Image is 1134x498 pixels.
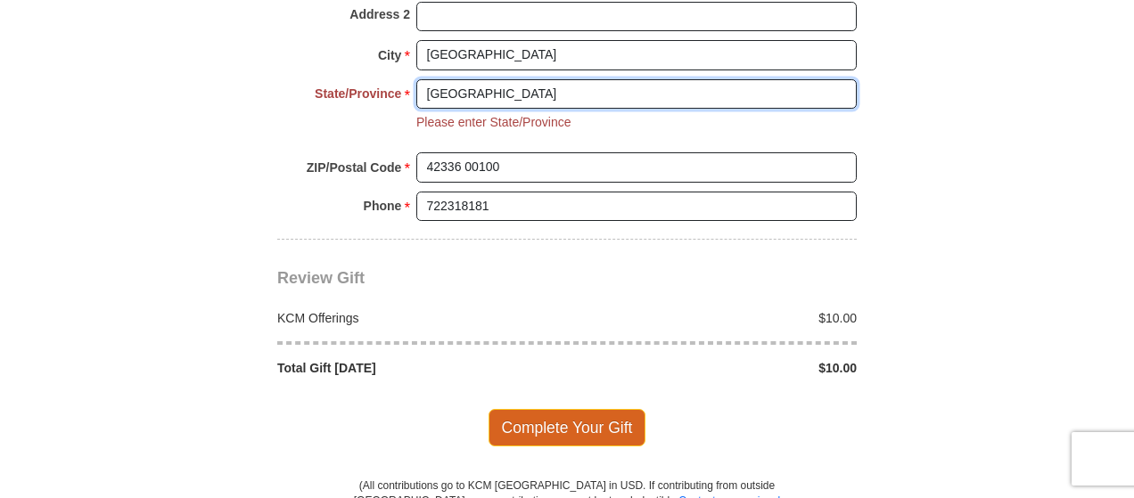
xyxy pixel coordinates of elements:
[567,309,867,327] div: $10.00
[315,81,401,106] strong: State/Province
[268,309,568,327] div: KCM Offerings
[416,113,571,131] li: Please enter State/Province
[349,2,410,27] strong: Address 2
[364,193,402,218] strong: Phone
[307,155,402,180] strong: ZIP/Postal Code
[567,359,867,377] div: $10.00
[489,409,646,446] span: Complete Your Gift
[378,43,401,68] strong: City
[277,269,365,287] span: Review Gift
[268,359,568,377] div: Total Gift [DATE]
